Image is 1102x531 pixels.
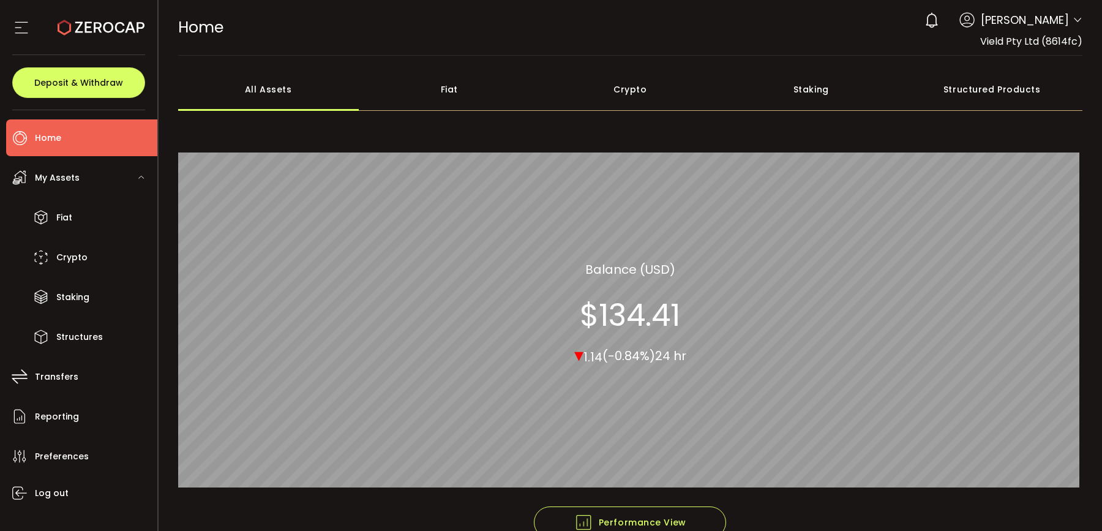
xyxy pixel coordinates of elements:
span: Home [35,129,61,147]
div: All Assets [178,68,359,111]
span: ▾ [574,341,583,367]
div: Staking [721,68,902,111]
span: Log out [35,484,69,502]
div: Crypto [540,68,721,111]
span: Transfers [35,368,78,386]
span: Deposit & Withdraw [34,78,123,87]
span: (-0.84%) [602,347,655,364]
div: Fiat [359,68,540,111]
span: Crypto [56,249,88,266]
button: Deposit & Withdraw [12,67,145,98]
span: 24 hr [655,347,686,364]
span: Staking [56,288,89,306]
div: Structured Products [902,68,1083,111]
span: Vield Pty Ltd (8614fc) [980,34,1082,48]
span: [PERSON_NAME] [981,12,1069,28]
iframe: Chat Widget [1041,472,1102,531]
span: 1.14 [583,348,602,365]
span: Home [178,17,223,38]
span: Fiat [56,209,72,227]
span: Preferences [35,448,89,465]
section: Balance (USD) [585,260,675,278]
span: Reporting [35,408,79,426]
span: Structures [56,328,103,346]
section: $134.41 [580,296,680,333]
span: My Assets [35,169,80,187]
